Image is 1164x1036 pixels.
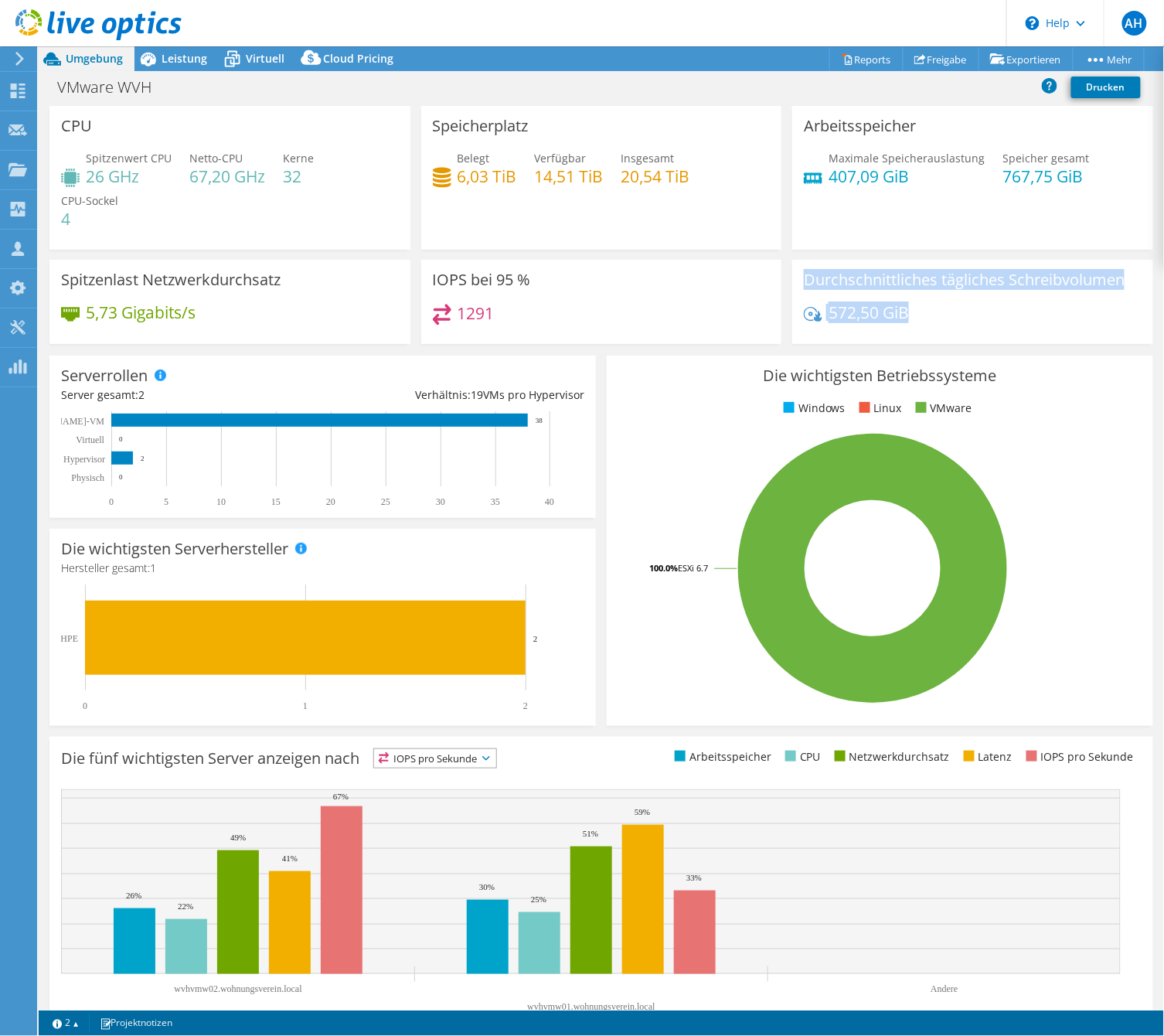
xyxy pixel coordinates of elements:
[618,367,1142,384] h3: Die wichtigsten Betriebssysteme
[671,748,771,765] li: Arbeitsspeicher
[458,151,490,165] span: Belegt
[61,118,92,135] h3: CPU
[86,168,172,185] h4: 26 GHz
[535,151,587,165] span: Verfügbar
[189,168,265,185] h4: 67,20 GHz
[283,168,314,185] h4: 32
[50,79,175,96] h1: VMware WVH
[61,367,148,384] h3: Serverrollen
[804,271,1125,288] h3: Durchschnittliches tägliches Schreibvolumen
[86,151,172,165] span: Spitzenwert CPU
[303,700,308,711] text: 1
[178,901,193,911] text: 22%
[781,748,821,765] li: CPU
[831,748,950,765] li: Netzwerkdurchsatz
[979,47,1074,71] a: Exportieren
[323,51,393,66] span: Cloud Pricing
[433,118,529,135] h3: Speicherplatz
[531,895,546,904] text: 25%
[829,151,985,165] span: Maximale Speicherauslastung
[42,1014,90,1033] a: 2
[536,417,543,424] text: 38
[436,496,445,507] text: 30
[583,829,598,838] text: 51%
[61,193,118,208] span: CPU-Sockel
[283,151,314,165] span: Kerne
[1071,77,1141,98] a: Drucken
[230,833,246,842] text: 49%
[174,984,302,995] text: wvhvmw02.wohnungsverein.local
[126,891,141,900] text: 26%
[119,435,123,443] text: 0
[162,51,207,66] span: Leistung
[931,984,958,995] text: Andere
[621,168,690,185] h4: 20,54 TiB
[141,455,145,462] text: 2
[491,496,500,507] text: 35
[83,700,87,711] text: 0
[458,168,517,185] h4: 6,03 TiB
[1002,151,1089,165] span: Speicher gesamt
[523,700,528,711] text: 2
[164,496,168,507] text: 5
[804,118,916,135] h3: Arbeitsspeicher
[119,473,123,481] text: 0
[545,496,554,507] text: 40
[433,271,531,288] h3: IOPS bei 95 %
[61,387,322,404] div: Server gesamt:
[780,400,846,417] li: Windows
[1122,11,1147,36] span: AH
[903,47,979,71] a: Freigabe
[1026,16,1040,30] svg: \n
[535,168,604,185] h4: 14,51 TiB
[89,1014,183,1033] a: Projektnotizen
[246,51,284,66] span: Virtuell
[856,400,902,417] li: Linux
[458,305,495,322] h4: 1291
[61,271,281,288] h3: Spitzenlast Netzwerkdurchsatz
[829,168,985,185] h4: 407,09 GiB
[381,496,390,507] text: 25
[76,435,104,445] text: Virtuell
[271,496,281,507] text: 15
[1023,748,1134,765] li: IOPS pro Sekunde
[71,472,104,483] text: Physisch
[527,1002,655,1013] text: wvhvmw01.wohnungsverein.local
[61,210,118,227] h4: 4
[829,304,909,321] h4: 572,50 GiB
[189,151,243,165] span: Netto-CPU
[479,882,495,891] text: 30%
[63,454,105,465] text: Hypervisor
[533,634,538,643] text: 2
[322,387,584,404] div: Verhältnis: VMs pro Hypervisor
[61,540,288,557] h3: Die wichtigsten Serverhersteller
[635,807,650,816] text: 59%
[216,496,226,507] text: 10
[326,496,335,507] text: 20
[150,561,156,575] span: 1
[66,51,123,66] span: Umgebung
[86,304,196,321] h4: 5,73 Gigabits/s
[282,854,298,863] text: 41%
[138,387,145,402] span: 2
[471,387,483,402] span: 19
[912,400,972,417] li: VMware
[109,496,114,507] text: 0
[61,560,584,577] h4: Hersteller gesamt:
[649,562,678,574] tspan: 100.0%
[678,562,708,574] tspan: ESXi 6.7
[621,151,675,165] span: Insgesamt
[960,748,1013,765] li: Latenz
[60,633,78,644] text: HPE
[829,47,904,71] a: Reports
[333,792,349,801] text: 67%
[686,873,702,882] text: 33%
[374,749,496,768] span: IOPS pro Sekunde
[1002,168,1089,185] h4: 767,75 GiB
[1073,47,1145,71] a: Mehr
